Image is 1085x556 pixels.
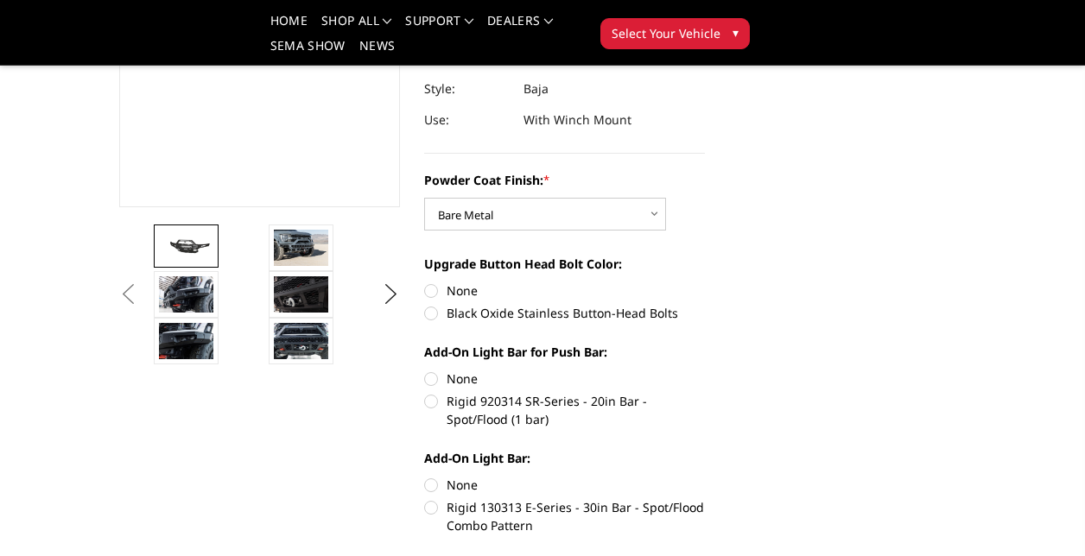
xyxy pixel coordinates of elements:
img: 2021-2025 Ford Raptor - Freedom Series - Baja Front Bumper (winch mount) [159,276,213,313]
label: None [424,281,705,300]
dd: With Winch Mount [523,104,631,136]
label: Powder Coat Finish: [424,171,705,189]
dd: Baja [523,73,549,104]
dt: Use: [424,104,511,136]
img: 2021-2025 Ford Raptor - Freedom Series - Baja Front Bumper (winch mount) [159,323,213,359]
label: None [424,370,705,388]
label: Rigid 920314 SR-Series - 20in Bar - Spot/Flood (1 bar) [424,392,705,428]
img: 2021-2025 Ford Raptor - Freedom Series - Baja Front Bumper (winch mount) [274,323,328,359]
label: Rigid 130313 E-Series - 30in Bar - Spot/Flood Combo Pattern [424,498,705,534]
button: Select Your Vehicle [600,18,750,49]
a: Dealers [487,15,553,40]
span: Select Your Vehicle [612,24,720,42]
img: 2021-2025 Ford Raptor - Freedom Series - Baja Front Bumper (winch mount) [159,233,213,258]
img: 2021-2025 Ford Raptor - Freedom Series - Baja Front Bumper (winch mount) [274,230,328,266]
img: 2021-2025 Ford Raptor - Freedom Series - Baja Front Bumper (winch mount) [274,276,328,313]
a: shop all [321,15,391,40]
iframe: Chat Widget [999,473,1085,556]
label: Black Oxide Stainless Button-Head Bolts [424,304,705,322]
a: SEMA Show [270,40,346,65]
dt: Style: [424,73,511,104]
a: Support [405,15,473,40]
button: Next [378,281,404,307]
a: Home [270,15,308,40]
label: Upgrade Button Head Bolt Color: [424,255,705,273]
span: ▾ [733,23,739,41]
label: Add-On Light Bar for Push Bar: [424,343,705,361]
label: Add-On Light Bar: [424,449,705,467]
a: News [359,40,395,65]
label: None [424,476,705,494]
button: Previous [115,281,141,307]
